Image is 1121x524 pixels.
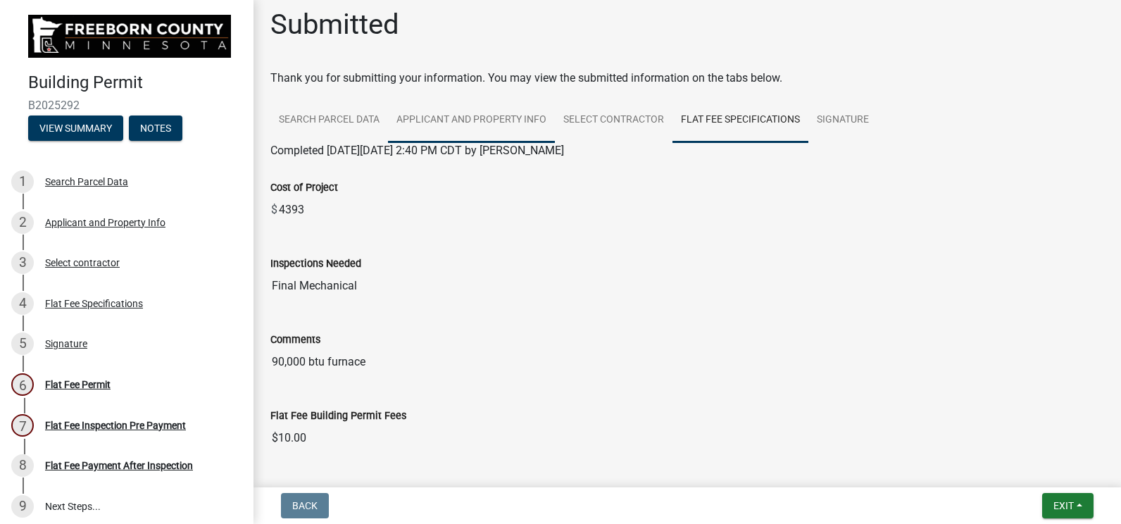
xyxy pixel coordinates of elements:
[1053,500,1074,511] span: Exit
[270,411,406,421] label: Flat Fee Building Permit Fees
[672,98,808,143] a: Flat Fee Specifications
[808,98,877,143] a: Signature
[11,332,34,355] div: 5
[11,292,34,315] div: 4
[270,8,399,42] h1: Submitted
[11,414,34,437] div: 7
[28,123,123,135] wm-modal-confirm: Summary
[1042,493,1094,518] button: Exit
[270,70,1104,87] div: Thank you for submitting your information. You may view the submitted information on the tabs below.
[28,116,123,141] button: View Summary
[45,218,165,227] div: Applicant and Property Info
[129,116,182,141] button: Notes
[270,259,361,269] label: Inspections Needed
[11,251,34,274] div: 3
[11,170,34,193] div: 1
[28,15,231,58] img: Freeborn County, Minnesota
[281,493,329,518] button: Back
[270,196,278,224] span: $
[45,177,128,187] div: Search Parcel Data
[45,339,87,349] div: Signature
[11,211,34,234] div: 2
[45,461,193,470] div: Flat Fee Payment After Inspection
[11,454,34,477] div: 8
[11,495,34,518] div: 9
[292,500,318,511] span: Back
[555,98,672,143] a: Select contractor
[129,123,182,135] wm-modal-confirm: Notes
[28,99,225,112] span: B2025292
[45,258,120,268] div: Select contractor
[270,335,320,345] label: Comments
[28,73,242,93] h4: Building Permit
[45,299,143,308] div: Flat Fee Specifications
[270,183,338,193] label: Cost of Project
[45,380,111,389] div: Flat Fee Permit
[270,144,564,157] span: Completed [DATE][DATE] 2:40 PM CDT by [PERSON_NAME]
[45,420,186,430] div: Flat Fee Inspection Pre Payment
[388,98,555,143] a: Applicant and Property Info
[11,373,34,396] div: 6
[270,98,388,143] a: Search Parcel Data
